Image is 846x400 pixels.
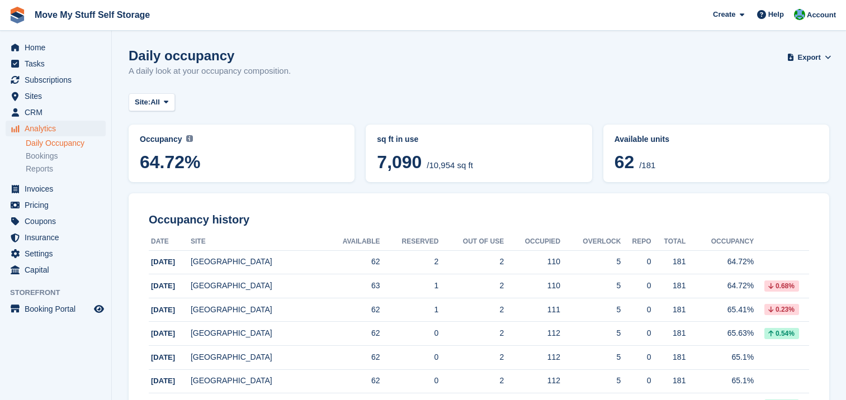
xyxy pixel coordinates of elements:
td: 62 [320,369,380,393]
span: sq ft in use [377,135,418,144]
th: Reserved [380,233,439,251]
td: [GEOGRAPHIC_DATA] [191,346,320,370]
td: 2 [438,346,504,370]
div: 0 [621,375,651,387]
td: 181 [651,274,686,298]
td: 1 [380,298,439,322]
a: menu [6,72,106,88]
h1: Daily occupancy [129,48,291,63]
abbr: Current breakdown of %{unit} occupied [377,134,580,145]
a: Preview store [92,302,106,316]
a: menu [6,246,106,261]
span: /10,954 sq ft [427,160,473,170]
span: Storefront [10,287,111,298]
th: Date [149,233,191,251]
span: [DATE] [151,306,175,314]
td: 2 [438,369,504,393]
td: 62 [320,250,380,274]
td: 0 [380,322,439,346]
span: 62 [615,152,635,172]
a: menu [6,262,106,278]
a: Move My Stuff Self Storage [30,6,154,24]
span: [DATE] [151,258,175,266]
td: 181 [651,298,686,322]
td: 2 [380,250,439,274]
div: 5 [560,351,621,363]
a: Reports [26,164,106,174]
img: Dan [794,9,805,20]
td: 63 [320,274,380,298]
td: 2 [438,250,504,274]
span: Help [768,9,784,20]
a: Daily Occupancy [26,138,106,149]
a: Bookings [26,151,106,161]
td: 181 [651,250,686,274]
td: 62 [320,298,380,322]
td: 181 [651,346,686,370]
a: menu [6,181,106,197]
span: Subscriptions [25,72,92,88]
div: 0 [621,304,651,316]
th: Occupancy [686,233,754,251]
div: 5 [560,256,621,268]
div: 5 [560,375,621,387]
td: 64.72% [686,274,754,298]
td: 0 [380,346,439,370]
a: menu [6,104,106,120]
div: 5 [560,280,621,292]
div: 0 [621,256,651,268]
a: menu [6,301,106,317]
div: 0.68% [764,280,799,292]
td: [GEOGRAPHIC_DATA] [191,298,320,322]
div: 0.54% [764,328,799,339]
p: A daily look at your occupancy composition. [129,65,291,78]
span: Sites [25,88,92,104]
a: menu [6,40,106,55]
span: All [150,97,160,108]
td: [GEOGRAPHIC_DATA] [191,322,320,346]
span: Account [807,9,836,21]
td: 2 [438,274,504,298]
span: [DATE] [151,353,175,361]
span: Occupancy [140,135,182,144]
span: Available units [615,135,669,144]
td: 181 [651,369,686,393]
td: 2 [438,322,504,346]
td: [GEOGRAPHIC_DATA] [191,369,320,393]
div: 112 [504,351,560,363]
th: Overlock [560,233,621,251]
span: Invoices [25,181,92,197]
td: [GEOGRAPHIC_DATA] [191,274,320,298]
td: [GEOGRAPHIC_DATA] [191,250,320,274]
span: Insurance [25,230,92,245]
span: [DATE] [151,377,175,385]
div: 5 [560,327,621,339]
div: 112 [504,375,560,387]
td: 181 [651,322,686,346]
th: Occupied [504,233,560,251]
a: menu [6,213,106,229]
a: menu [6,121,106,136]
img: icon-info-grey-7440780725fd019a000dd9b08b2336e03edf1995a4989e88bcd33f0948082b44.svg [186,135,193,142]
td: 2 [438,298,504,322]
a: menu [6,197,106,213]
span: Pricing [25,197,92,213]
span: 64.72% [140,152,343,172]
div: 0 [621,327,651,339]
span: Coupons [25,213,92,229]
span: CRM [25,104,92,120]
td: 62 [320,322,380,346]
div: 111 [504,304,560,316]
span: Settings [25,246,92,261]
td: 64.72% [686,250,754,274]
span: Capital [25,262,92,278]
abbr: Current percentage of sq ft occupied [140,134,343,145]
td: 65.63% [686,322,754,346]
td: 0 [380,369,439,393]
th: Total [651,233,686,251]
h2: Occupancy history [149,213,809,226]
abbr: Current percentage of units occupied or overlocked [615,134,818,145]
span: Booking Portal [25,301,92,317]
span: Export [798,52,821,63]
span: 7,090 [377,152,422,172]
